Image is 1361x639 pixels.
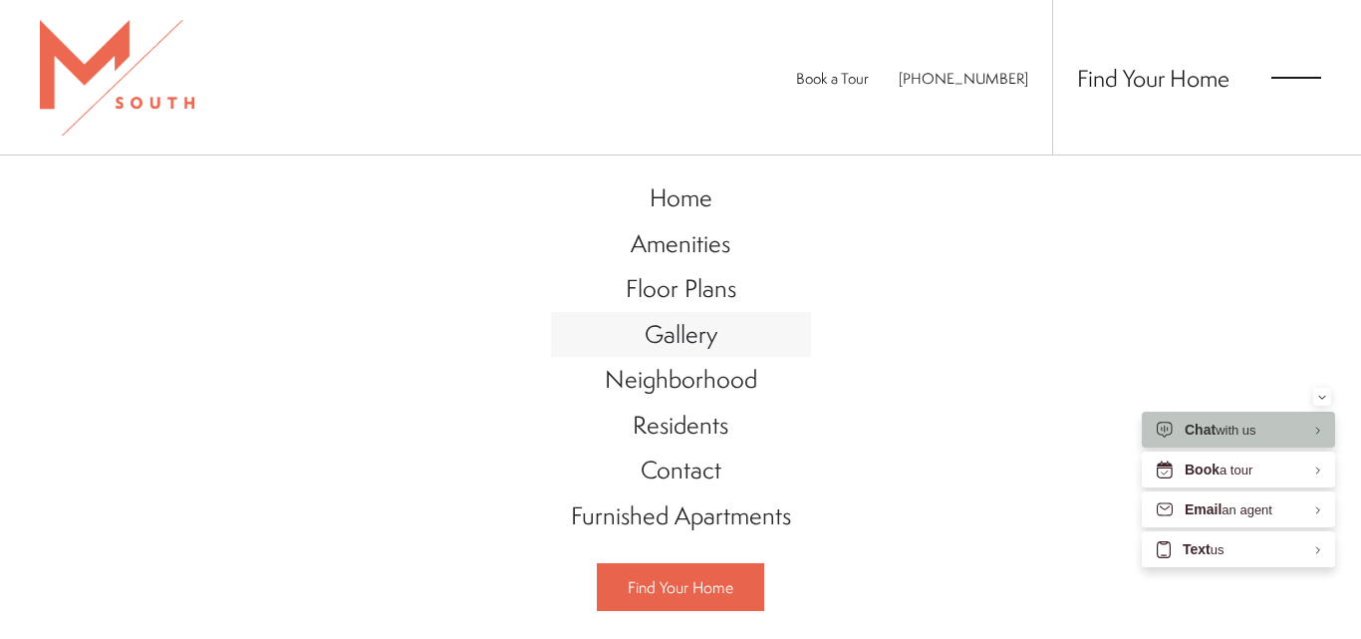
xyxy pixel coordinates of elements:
[40,20,194,136] img: MSouth
[551,403,811,449] a: Go to Residents
[641,453,721,486] span: Contact
[796,68,869,89] a: Book a Tour
[899,68,1028,89] a: Call Us at 813-570-8014
[551,493,811,539] a: Go to Furnished Apartments (opens in a new tab)
[551,357,811,403] a: Go to Neighborhood
[899,68,1028,89] span: [PHONE_NUMBER]
[551,221,811,267] a: Go to Amenities
[1271,69,1321,87] button: Open Menu
[571,498,791,532] span: Furnished Apartments
[645,317,717,351] span: Gallery
[650,180,712,214] span: Home
[597,563,764,611] a: Find Your Home
[551,175,811,221] a: Go to Home
[626,271,736,305] span: Floor Plans
[1077,62,1229,94] a: Find Your Home
[605,362,757,396] span: Neighborhood
[551,448,811,493] a: Go to Contact
[551,266,811,312] a: Go to Floor Plans
[633,408,728,442] span: Residents
[551,312,811,358] a: Go to Gallery
[631,226,730,260] span: Amenities
[628,576,733,598] span: Find Your Home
